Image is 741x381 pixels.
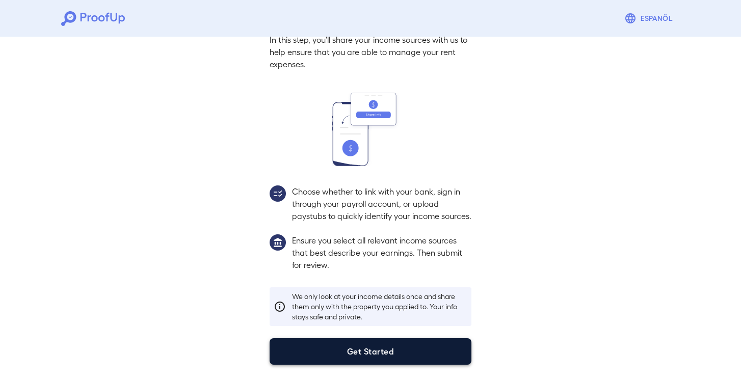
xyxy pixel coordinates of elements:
button: Espanõl [620,8,680,29]
p: Ensure you select all relevant income sources that best describe your earnings. Then submit for r... [292,234,471,271]
p: We only look at your income details once and share them only with the property you applied to. Yo... [292,291,467,322]
p: In this step, you'll share your income sources with us to help ensure that you are able to manage... [270,34,471,70]
img: transfer_money.svg [332,93,409,166]
p: Choose whether to link with your bank, sign in through your payroll account, or upload paystubs t... [292,185,471,222]
img: group1.svg [270,234,286,251]
img: group2.svg [270,185,286,202]
button: Get Started [270,338,471,365]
